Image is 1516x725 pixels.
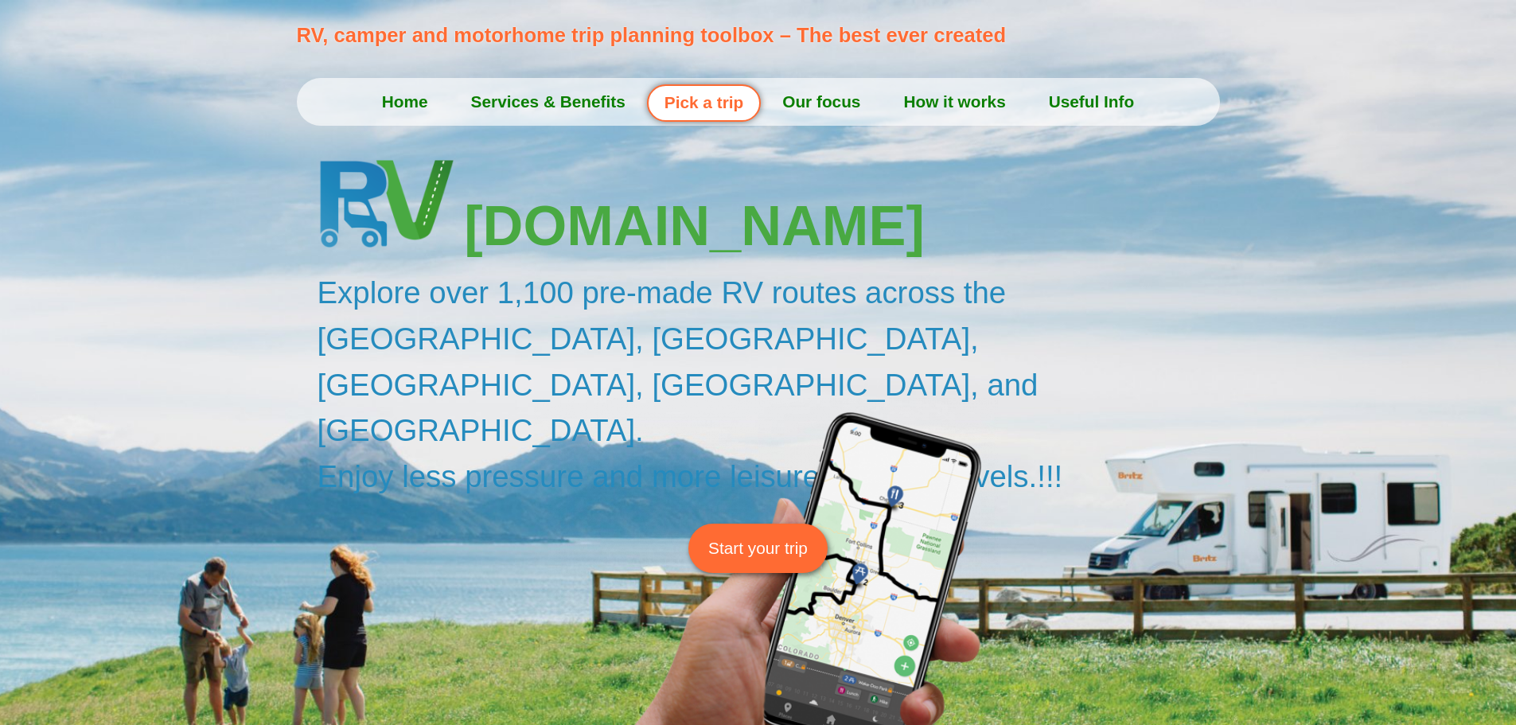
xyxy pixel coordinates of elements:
[297,82,1220,122] nav: Menu
[882,82,1027,122] a: How it works
[450,82,647,122] a: Services & Benefits
[708,536,808,560] span: Start your trip
[360,82,450,122] a: Home
[464,198,1227,254] h3: [DOMAIN_NAME]
[688,524,828,572] a: Start your trip
[647,84,761,122] a: Pick a trip
[318,270,1228,499] h2: Explore over 1,100 pre-made RV routes across the [GEOGRAPHIC_DATA], [GEOGRAPHIC_DATA], [GEOGRAPHI...
[297,20,1229,50] p: RV, camper and motorhome trip planning toolbox – The best ever created
[1027,82,1156,122] a: Useful Info
[761,82,882,122] a: Our focus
